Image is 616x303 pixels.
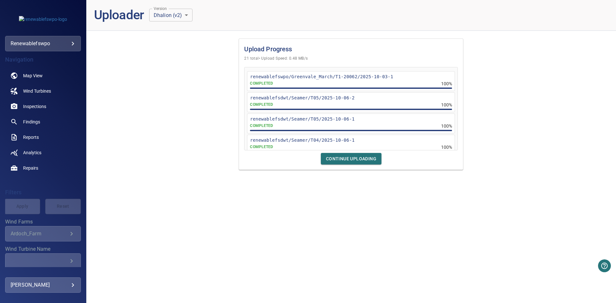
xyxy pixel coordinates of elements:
[244,44,458,54] h1: Upload Progress
[5,83,81,99] a: windturbines noActive
[11,38,75,49] div: renewablefswpo
[5,160,81,176] a: repairs noActive
[23,88,51,94] span: Wind Turbines
[5,253,81,269] div: Wind Turbine Name
[5,36,81,51] div: renewablefswpo
[5,189,81,196] h4: Filters
[94,8,144,23] h1: Uploader
[441,144,452,150] p: 100%
[11,231,68,237] div: Ardoch_Farm
[5,226,81,241] div: Wind Farms
[250,102,273,107] p: COMPLETED
[250,116,452,122] p: renewablefsdwt/Seamer/T05/2025-10-06-1
[19,16,67,22] img: renewablefswpo-logo
[5,56,81,63] h4: Navigation
[321,153,381,165] button: Continue Uploading
[23,103,46,110] span: Inspections
[250,144,273,150] p: COMPLETED
[5,99,81,114] a: inspections noActive
[250,137,452,143] p: renewablefsdwt/Seamer/T04/2025-10-06-1
[250,144,273,150] div: All files for this inspection have been successfully uploaded.
[5,145,81,160] a: analytics noActive
[5,114,81,130] a: findings noActive
[5,130,81,145] a: reports noActive
[23,165,38,171] span: Repairs
[250,81,273,86] div: All files for this inspection have been successfully uploaded.
[441,102,452,108] p: 100%
[5,68,81,83] a: map noActive
[441,123,452,129] p: 100%
[149,9,193,21] div: Dhalion (v2)
[250,123,273,129] p: COMPLETED
[250,81,273,86] p: COMPLETED
[326,155,376,163] span: Continue Uploading
[250,102,273,107] div: All files for this inspection have been successfully uploaded.
[250,73,452,80] p: renewablefswpo/Greenvale_March/T1-20062/2025-10-03-1
[5,219,81,224] label: Wind Farms
[11,280,75,290] div: [PERSON_NAME]
[23,119,40,125] span: Findings
[23,134,39,140] span: Reports
[244,55,458,62] span: 21 total • Upload Speed: 0.48 MB/s
[441,80,452,87] p: 100%
[5,247,81,252] label: Wind Turbine Name
[23,72,43,79] span: Map View
[250,95,452,101] p: renewablefsdwt/Seamer/T05/2025-10-06-2
[250,123,273,129] div: All files for this inspection have been successfully uploaded.
[23,149,41,156] span: Analytics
